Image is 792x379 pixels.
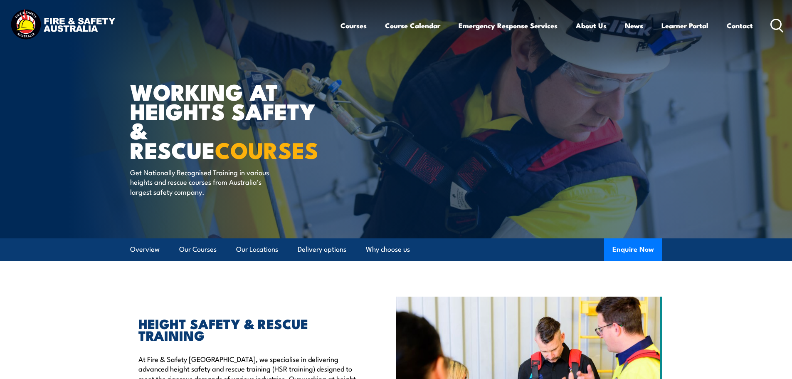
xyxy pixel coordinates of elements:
a: Courses [340,15,367,37]
a: Our Locations [236,238,278,260]
a: Why choose us [366,238,410,260]
button: Enquire Now [604,238,662,261]
a: News [625,15,643,37]
p: Get Nationally Recognised Training in various heights and rescue courses from Australia’s largest... [130,167,282,196]
strong: COURSES [215,132,318,166]
h1: WORKING AT HEIGHTS SAFETY & RESCUE [130,82,336,159]
a: About Us [576,15,607,37]
h2: HEIGHT SAFETY & RESCUE TRAINING [138,317,358,341]
a: Our Courses [179,238,217,260]
a: Contact [727,15,753,37]
a: Learner Portal [661,15,708,37]
a: Course Calendar [385,15,440,37]
a: Overview [130,238,160,260]
a: Delivery options [298,238,346,260]
a: Emergency Response Services [459,15,558,37]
